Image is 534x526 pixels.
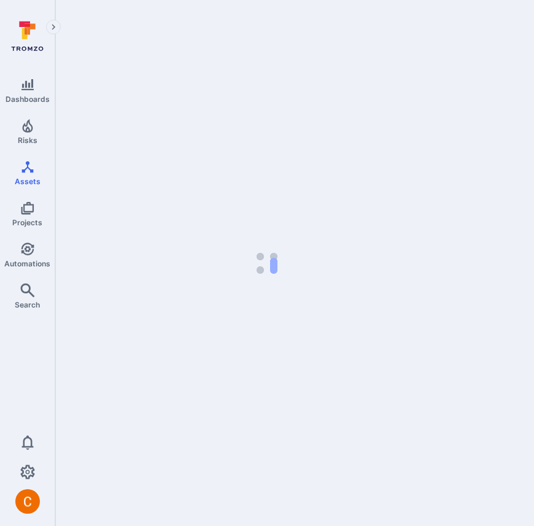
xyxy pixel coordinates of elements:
[15,300,40,309] span: Search
[49,22,58,33] i: Expand navigation menu
[6,95,50,104] span: Dashboards
[15,489,40,514] img: ACg8ocJuq_DPPTkXyD9OlTnVLvDrpObecjcADscmEHLMiTyEnTELew=s96-c
[4,259,50,268] span: Automations
[15,489,40,514] div: Camilo Rivera
[18,136,37,145] span: Risks
[12,218,42,227] span: Projects
[46,20,61,34] button: Expand navigation menu
[15,177,41,186] span: Assets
